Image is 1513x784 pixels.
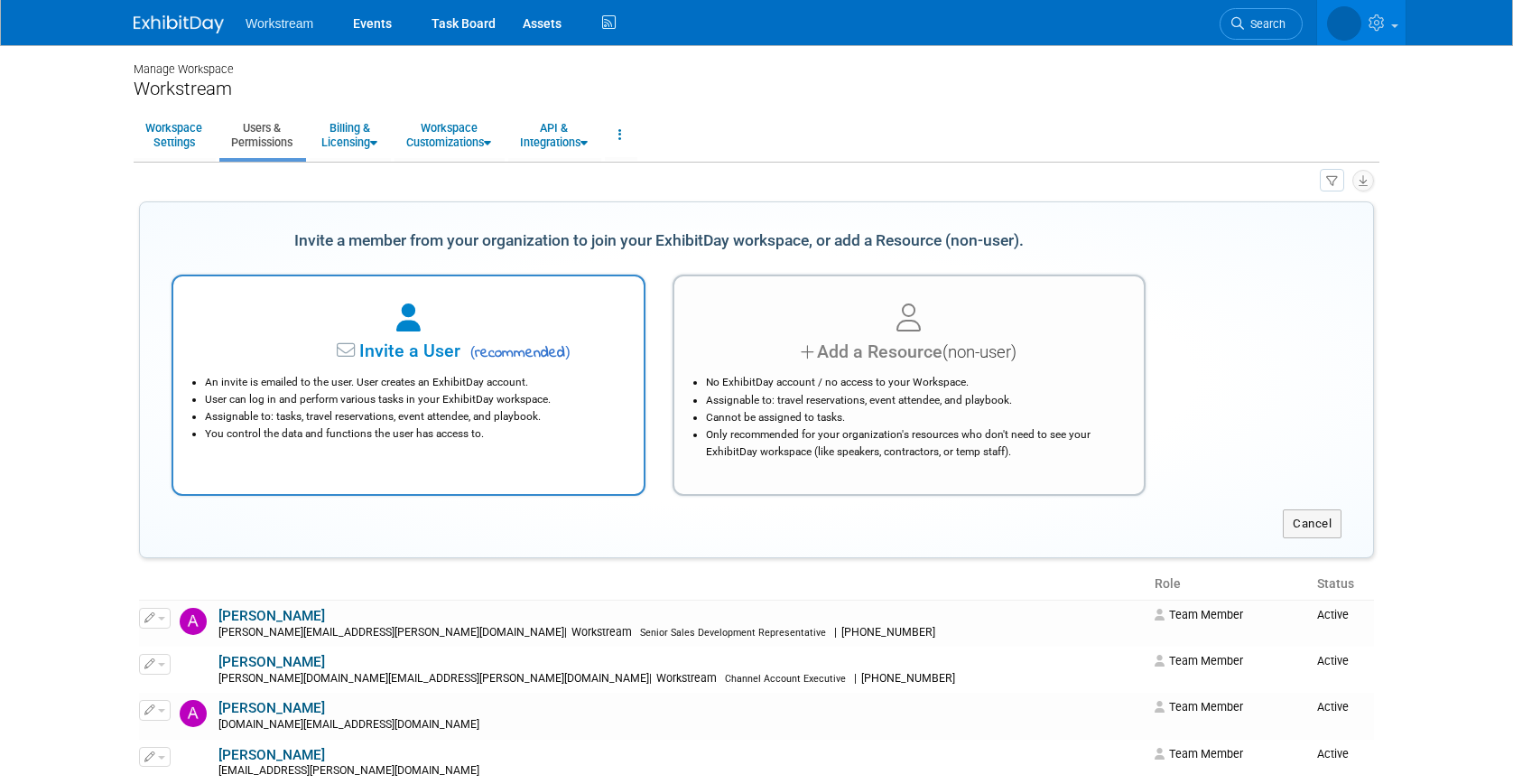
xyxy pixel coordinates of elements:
[219,113,304,157] a: Users &Permissions
[649,672,652,685] span: |
[205,408,621,425] li: Assignable to: tasks, travel reservations, event attendee, and playbook.
[246,16,313,31] span: Workstream
[218,747,325,763] a: [PERSON_NAME]
[706,409,1122,426] li: Cannot be assigned to tasks.
[134,113,214,157] a: WorkspaceSettings
[134,45,1379,78] div: Manage Workspace
[134,78,1379,100] div: Workstream
[1244,17,1286,31] span: Search
[1155,654,1243,667] span: Team Member
[857,672,961,685] span: [PHONE_NUMBER]
[218,626,1143,640] div: [PERSON_NAME][EMAIL_ADDRESS][PERSON_NAME][DOMAIN_NAME]
[1220,8,1303,40] a: Search
[706,392,1122,409] li: Assignable to: travel reservations, event attendee, and playbook.
[470,343,476,360] span: (
[834,626,837,639] span: |
[564,626,567,639] span: |
[205,425,621,443] li: You control the data and functions the user has access to.
[508,113,599,157] a: API &Integrations
[1317,654,1349,667] span: Active
[180,608,207,635] img: Andrew Walters
[218,700,325,716] a: [PERSON_NAME]
[1155,747,1243,761] span: Team Member
[706,374,1122,391] li: No ExhibitDay account / no access to your Workspace.
[310,113,389,157] a: Billing &Licensing
[218,654,325,670] a: [PERSON_NAME]
[1310,569,1374,600] th: Status
[1317,700,1349,714] span: Active
[1147,569,1310,600] th: Role
[942,342,1016,362] span: (non-user)
[465,342,571,364] span: recommended
[1327,6,1361,41] img: Tatia Meghdadi
[706,426,1122,461] li: Only recommended for your organization's resources who don't need to see your ExhibitDay workspac...
[218,672,1143,686] div: [PERSON_NAME][DOMAIN_NAME][EMAIL_ADDRESS][PERSON_NAME][DOMAIN_NAME]
[697,339,1122,365] div: Add a Resource
[205,374,621,391] li: An invite is emailed to the user. User creates an ExhibitDay account.
[725,673,846,685] span: Channel Account Executive
[205,391,621,408] li: User can log in and perform various tasks in your ExhibitDay workspace.
[394,113,503,157] a: WorkspaceCustomizations
[180,700,207,727] img: Annabelle Gu
[652,672,722,685] span: Workstream
[1155,700,1243,714] span: Team Member
[1317,608,1349,621] span: Active
[1317,747,1349,761] span: Active
[218,764,1143,779] div: [EMAIL_ADDRESS][PERSON_NAME][DOMAIN_NAME]
[218,608,325,624] a: [PERSON_NAME]
[640,627,826,639] span: Senior Sales Development Representative
[246,341,460,361] span: Invite a User
[172,221,1146,261] div: Invite a member from your organization to join your ExhibitDay workspace, or add a Resource (non-...
[1283,509,1341,538] button: Cancel
[180,747,207,774] img: Ashwin Lee
[134,15,224,33] img: ExhibitDay
[565,343,571,360] span: )
[180,654,207,681] img: Andrew Wang
[837,626,941,639] span: [PHONE_NUMBER]
[854,672,857,685] span: |
[1155,608,1243,621] span: Team Member
[567,626,637,639] span: Workstream
[218,718,1143,733] div: [DOMAIN_NAME][EMAIL_ADDRESS][DOMAIN_NAME]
